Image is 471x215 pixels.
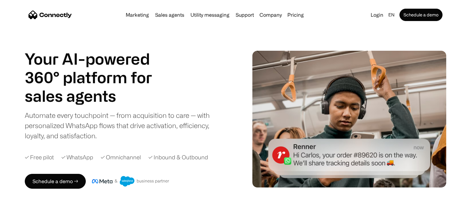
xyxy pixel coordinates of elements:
a: Support [233,12,256,17]
aside: Language selected: English [6,204,37,213]
div: carousel [25,87,167,105]
div: ✓ Free pilot [25,153,54,161]
ul: Language list [12,204,37,213]
a: Schedule a demo → [25,174,86,189]
img: Meta and Salesforce business partner badge. [92,176,169,187]
div: ✓ Inbound & Outbound [148,153,208,161]
h1: sales agents [25,87,167,105]
a: home [28,10,72,19]
a: Login [368,11,386,19]
div: Company [258,11,284,19]
div: ✓ WhatsApp [61,153,93,161]
div: ✓ Omnichannel [101,153,141,161]
a: Sales agents [153,12,187,17]
div: 1 of 4 [25,87,167,105]
div: en [388,11,395,19]
a: Marketing [123,12,151,17]
div: Automate every touchpoint — from acquisition to care — with personalized WhatsApp flows that driv... [25,110,220,141]
div: en [386,11,398,19]
h1: Your AI-powered 360° platform for [25,49,167,87]
a: Pricing [285,12,306,17]
a: Utility messaging [188,12,232,17]
div: Company [259,11,282,19]
a: Schedule a demo [399,9,443,21]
